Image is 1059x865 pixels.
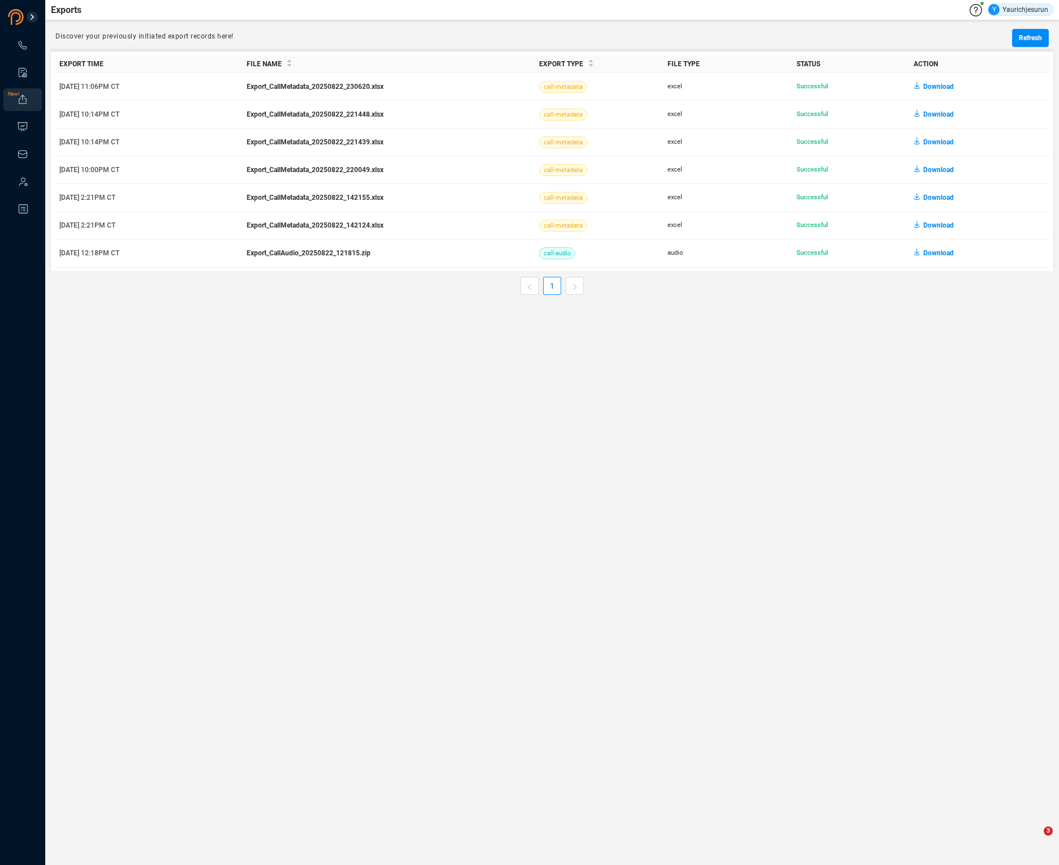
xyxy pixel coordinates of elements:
[663,184,792,212] td: excel
[797,166,828,173] span: Successful
[55,55,242,73] th: Export Time
[1019,29,1042,47] span: Refresh
[59,221,115,229] span: [DATE] 2:21PM CT
[3,88,42,111] li: Exports
[992,4,996,15] span: Y
[242,184,535,212] td: Export_CallMetadata_20250822_142155.xlsx
[566,277,584,295] button: right
[539,220,587,232] span: call-metadata
[539,164,587,176] span: call-metadata
[59,194,115,202] span: [DATE] 2:21PM CT
[988,4,1048,15] div: Yaurichjesurun
[3,143,42,165] li: Inbox
[923,161,954,179] span: Download
[242,212,535,239] td: Export_CallMetadata_20250822_142124.xlsx
[286,62,292,68] span: caret-down
[923,133,954,151] span: Download
[1044,827,1053,836] span: 3
[914,78,954,96] button: Download
[797,221,828,229] span: Successful
[544,277,561,294] a: 1
[792,55,909,73] th: Status
[663,156,792,184] td: excel
[914,189,954,207] button: Download
[55,32,234,40] span: Discover your previously initiated export records here!
[51,3,81,17] span: Exports
[797,194,828,201] span: Successful
[914,133,954,151] button: Download
[539,192,587,204] span: call-metadata
[923,78,954,96] span: Download
[588,58,594,64] span: caret-up
[247,60,282,68] span: File Name
[520,277,539,295] li: Previous Page
[242,129,535,156] td: Export_CallMetadata_20250822_221439.xlsx
[797,83,828,90] span: Successful
[520,277,539,295] button: left
[1021,827,1048,854] iframe: Intercom live chat
[3,115,42,138] li: Visuals
[663,55,792,73] th: File Type
[242,239,535,267] td: Export_CallAudio_20250822_121815.zip
[1012,29,1049,47] button: Refresh
[914,161,954,179] button: Download
[539,247,575,259] span: call-audio
[242,156,535,184] td: Export_CallMetadata_20250822_220049.xlsx
[543,277,561,295] li: 1
[59,166,119,174] span: [DATE] 10:00PM CT
[663,73,792,101] td: excel
[923,216,954,234] span: Download
[914,244,954,262] button: Download
[59,83,119,91] span: [DATE] 11:06PM CT
[566,277,584,295] li: Next Page
[909,55,1049,73] th: Action
[59,110,119,118] span: [DATE] 10:14PM CT
[663,239,792,267] td: audio
[3,34,42,57] li: Interactions
[797,110,828,118] span: Successful
[663,212,792,239] td: excel
[923,189,954,207] span: Download
[526,284,533,290] span: left
[923,105,954,123] span: Download
[663,129,792,156] td: excel
[914,105,954,123] button: Download
[588,62,594,68] span: caret-down
[797,249,828,256] span: Successful
[571,284,578,290] span: right
[242,73,535,101] td: Export_CallMetadata_20250822_230620.xlsx
[539,136,587,148] span: call-metadata
[923,244,954,262] span: Download
[8,9,70,25] img: prodigal-logo
[539,60,583,68] span: Export Type
[914,216,954,234] button: Download
[242,101,535,129] td: Export_CallMetadata_20250822_221448.xlsx
[539,109,587,121] span: call-metadata
[59,138,119,146] span: [DATE] 10:14PM CT
[539,81,587,93] span: call-metadata
[59,249,119,257] span: [DATE] 12:18PM CT
[8,83,19,105] span: New!
[17,94,28,105] a: New!
[663,101,792,129] td: excel
[797,138,828,145] span: Successful
[286,58,292,64] span: caret-up
[3,61,42,84] li: Smart Reports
